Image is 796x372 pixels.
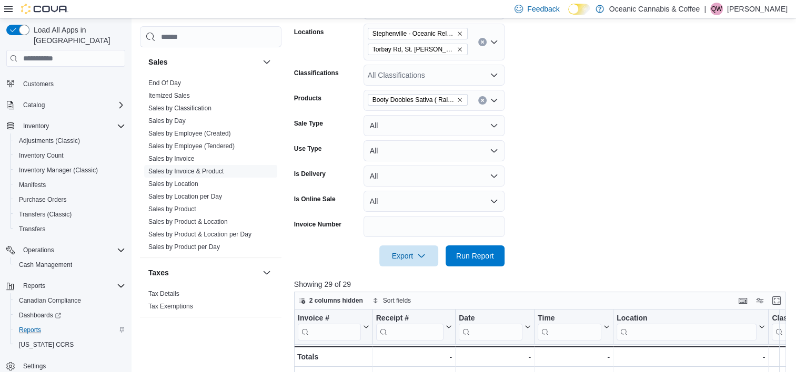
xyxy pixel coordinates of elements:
[23,282,45,290] span: Reports
[15,324,45,336] a: Reports
[15,324,125,336] span: Reports
[478,38,487,46] button: Clear input
[11,222,129,236] button: Transfers
[15,149,125,162] span: Inventory Count
[617,314,765,340] button: Location
[23,122,49,130] span: Inventory
[148,218,228,225] a: Sales by Product & Location
[140,287,281,317] div: Taxes
[15,193,71,206] a: Purchase Orders
[19,120,125,132] span: Inventory
[527,4,559,14] span: Feedback
[298,314,369,340] button: Invoice #
[294,170,326,178] label: Is Delivery
[148,104,211,112] span: Sales by Classification
[11,293,129,308] button: Canadian Compliance
[19,181,46,189] span: Manifests
[372,28,455,39] span: Stephenville - Oceanic Releaf
[309,296,363,305] span: 2 columns hidden
[2,243,129,257] button: Operations
[368,44,468,55] span: Torbay Rd, St. John's - Oceanic Releaf
[29,25,125,46] span: Load All Apps in [GEOGRAPHIC_DATA]
[19,326,41,334] span: Reports
[753,294,766,307] button: Display options
[456,251,494,261] span: Run Report
[19,340,74,349] span: [US_STATE] CCRS
[364,166,505,187] button: All
[148,205,196,213] a: Sales by Product
[490,71,498,79] button: Open list of options
[2,278,129,293] button: Reports
[297,350,369,363] div: Totals
[770,294,783,307] button: Enter fullscreen
[294,94,321,102] label: Products
[260,266,273,279] button: Taxes
[478,96,487,105] button: Clear input
[148,267,258,278] button: Taxes
[11,308,129,323] a: Dashboards
[11,163,129,178] button: Inventory Manager (Classic)
[21,4,68,14] img: Cova
[19,311,61,319] span: Dashboards
[148,303,193,310] a: Tax Exemptions
[294,28,324,36] label: Locations
[15,294,85,307] a: Canadian Compliance
[148,231,251,238] a: Sales by Product & Location per Day
[538,314,601,324] div: Time
[372,95,455,105] span: Booty Doobies Sativa ( Rainbow Twist ) Pre-roll - 10 x 0.5g
[15,149,68,162] a: Inventory Count
[376,314,452,340] button: Receipt #
[617,314,757,324] div: Location
[294,279,791,290] p: Showing 29 of 29
[19,244,58,256] button: Operations
[538,314,610,340] button: Time
[19,99,125,111] span: Catalog
[15,179,50,191] a: Manifests
[11,178,129,192] button: Manifests
[295,294,367,307] button: 2 columns hidden
[294,69,339,77] label: Classifications
[383,296,411,305] span: Sort fields
[617,314,757,340] div: Location
[15,259,125,271] span: Cash Management
[11,148,129,163] button: Inventory Count
[19,137,80,145] span: Adjustments (Classic)
[148,168,224,175] a: Sales by Invoice & Product
[148,142,235,150] a: Sales by Employee (Tendered)
[148,117,186,125] a: Sales by Day
[148,130,231,137] a: Sales by Employee (Created)
[19,225,45,233] span: Transfers
[368,94,468,106] span: Booty Doobies Sativa ( Rainbow Twist ) Pre-roll - 10 x 0.5g
[148,91,190,100] span: Itemized Sales
[490,38,498,46] button: Open list of options
[15,193,125,206] span: Purchase Orders
[19,280,125,292] span: Reports
[727,3,788,15] p: [PERSON_NAME]
[364,140,505,161] button: All
[19,166,98,174] span: Inventory Manager (Classic)
[23,80,54,88] span: Customers
[704,3,706,15] p: |
[15,208,76,221] a: Transfers (Classic)
[148,267,169,278] h3: Taxes
[140,77,281,257] div: Sales
[19,78,58,90] a: Customers
[379,245,438,266] button: Export
[148,192,222,201] span: Sales by Location per Day
[19,99,49,111] button: Catalog
[15,164,125,177] span: Inventory Manager (Classic)
[148,243,220,251] a: Sales by Product per Day
[19,77,125,90] span: Customers
[148,230,251,239] span: Sales by Product & Location per Day
[148,57,168,67] h3: Sales
[711,3,722,15] span: QW
[148,154,194,163] span: Sales by Invoice
[457,46,463,53] button: Remove Torbay Rd, St. John's - Oceanic Releaf from selection in this group
[298,314,361,340] div: Invoice #
[148,302,193,311] span: Tax Exemptions
[368,28,468,39] span: Stephenville - Oceanic Releaf
[446,245,505,266] button: Run Report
